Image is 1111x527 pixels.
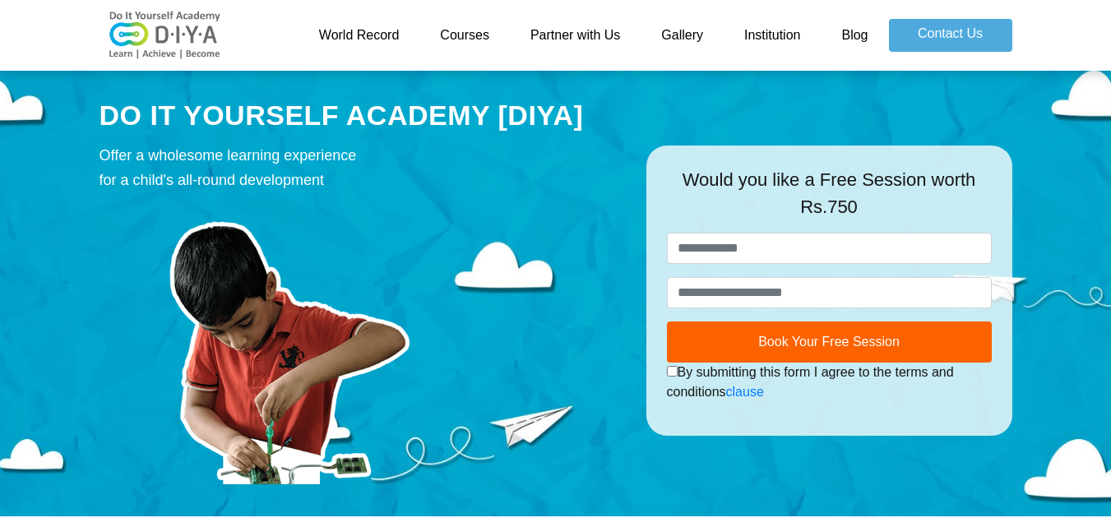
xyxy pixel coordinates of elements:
img: logo-v2.png [100,11,231,60]
div: DO IT YOURSELF ACADEMY [DIYA] [100,96,622,136]
a: Institution [724,19,821,52]
div: Offer a wholesome learning experience for a child's all-round development [100,143,622,192]
a: Partner with Us [510,19,641,52]
span: Book Your Free Session [758,335,900,349]
a: Contact Us [889,19,1012,52]
a: Courses [419,19,510,52]
button: Book Your Free Session [667,321,992,363]
a: clause [726,385,764,399]
a: World Record [299,19,420,52]
img: course-prod.png [100,201,478,484]
a: Blog [821,19,888,52]
div: By submitting this form I agree to the terms and conditions [667,363,992,402]
a: Gallery [641,19,724,52]
div: Would you like a Free Session worth Rs.750 [667,166,992,233]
